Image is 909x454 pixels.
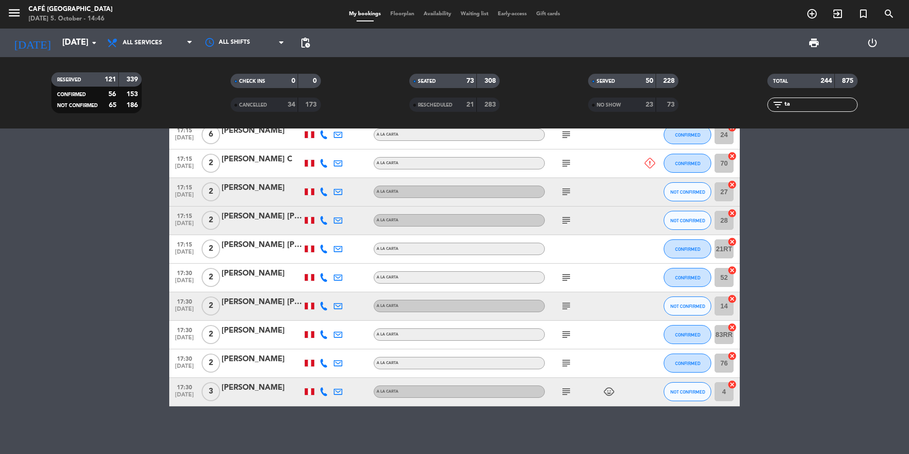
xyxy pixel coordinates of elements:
[664,125,711,144] button: CONFIRMED
[377,333,398,336] span: A la carta
[561,300,572,312] i: subject
[202,211,220,230] span: 2
[675,275,700,280] span: CONFIRMED
[222,325,302,337] div: [PERSON_NAME]
[377,218,398,222] span: A la carta
[202,239,220,258] span: 2
[108,91,116,98] strong: 56
[222,125,302,137] div: [PERSON_NAME]
[222,153,302,166] div: [PERSON_NAME] C
[664,154,711,173] button: CONFIRMED
[173,277,196,288] span: [DATE]
[377,133,398,137] span: A la carta
[727,180,737,189] i: cancel
[646,101,653,108] strong: 23
[173,163,196,174] span: [DATE]
[484,101,498,108] strong: 283
[29,5,113,14] div: Café [GEOGRAPHIC_DATA]
[418,79,436,84] span: SEATED
[727,266,737,275] i: cancel
[561,129,572,140] i: subject
[202,154,220,173] span: 2
[173,306,196,317] span: [DATE]
[675,332,700,337] span: CONFIRMED
[123,39,162,46] span: All services
[727,351,737,361] i: cancel
[202,325,220,344] span: 2
[858,8,869,20] i: turned_in_not
[57,103,98,108] span: NOT CONFIRMED
[202,125,220,144] span: 6
[664,239,711,258] button: CONFIRMED
[7,32,58,53] i: [DATE]
[772,99,783,110] i: filter_list
[222,267,302,280] div: [PERSON_NAME]
[664,382,711,401] button: NOT CONFIRMED
[222,210,302,223] div: [PERSON_NAME] [PERSON_NAME]
[561,386,572,397] i: subject
[239,103,267,108] span: CANCELLED
[806,8,818,20] i: add_circle_outline
[173,249,196,260] span: [DATE]
[173,363,196,374] span: [DATE]
[202,382,220,401] span: 3
[675,247,700,252] span: CONFIRMED
[667,101,677,108] strong: 73
[670,304,705,309] span: NOT CONFIRMED
[222,382,302,394] div: [PERSON_NAME]
[288,101,295,108] strong: 34
[783,99,857,110] input: Filter by name...
[808,37,820,49] span: print
[173,381,196,392] span: 17:30
[646,78,653,84] strong: 50
[664,268,711,287] button: CONFIRMED
[561,215,572,226] i: subject
[173,392,196,403] span: [DATE]
[561,329,572,340] i: subject
[727,294,737,304] i: cancel
[105,76,116,83] strong: 121
[561,186,572,197] i: subject
[202,268,220,287] span: 2
[532,11,565,17] span: Gift cards
[173,210,196,221] span: 17:15
[173,153,196,164] span: 17:15
[670,389,705,395] span: NOT CONFIRMED
[173,238,196,249] span: 17:15
[675,361,700,366] span: CONFIRMED
[173,296,196,306] span: 17:30
[173,135,196,146] span: [DATE]
[675,132,700,138] span: CONFIRMED
[883,8,895,20] i: search
[202,182,220,201] span: 2
[664,182,711,201] button: NOT CONFIRMED
[670,218,705,223] span: NOT CONFIRMED
[663,78,677,84] strong: 228
[173,267,196,278] span: 17:30
[173,220,196,231] span: [DATE]
[57,78,81,82] span: RESERVED
[377,190,398,194] span: A la carta
[239,79,265,84] span: CHECK INS
[727,237,737,247] i: cancel
[126,102,140,109] strong: 186
[377,361,398,365] span: A la carta
[173,335,196,345] span: [DATE]
[173,324,196,335] span: 17:30
[377,247,398,251] span: A la carta
[377,161,398,165] span: A la carta
[843,29,902,57] div: LOG OUT
[29,14,113,24] div: [DATE] 5. October - 14:46
[727,380,737,389] i: cancel
[466,101,474,108] strong: 21
[222,353,302,365] div: [PERSON_NAME]
[561,272,572,283] i: subject
[202,296,220,316] span: 2
[664,296,711,316] button: NOT CONFIRMED
[109,102,116,109] strong: 65
[561,357,572,369] i: subject
[466,78,474,84] strong: 73
[597,79,615,84] span: SERVED
[386,11,419,17] span: Floorplan
[727,208,737,218] i: cancel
